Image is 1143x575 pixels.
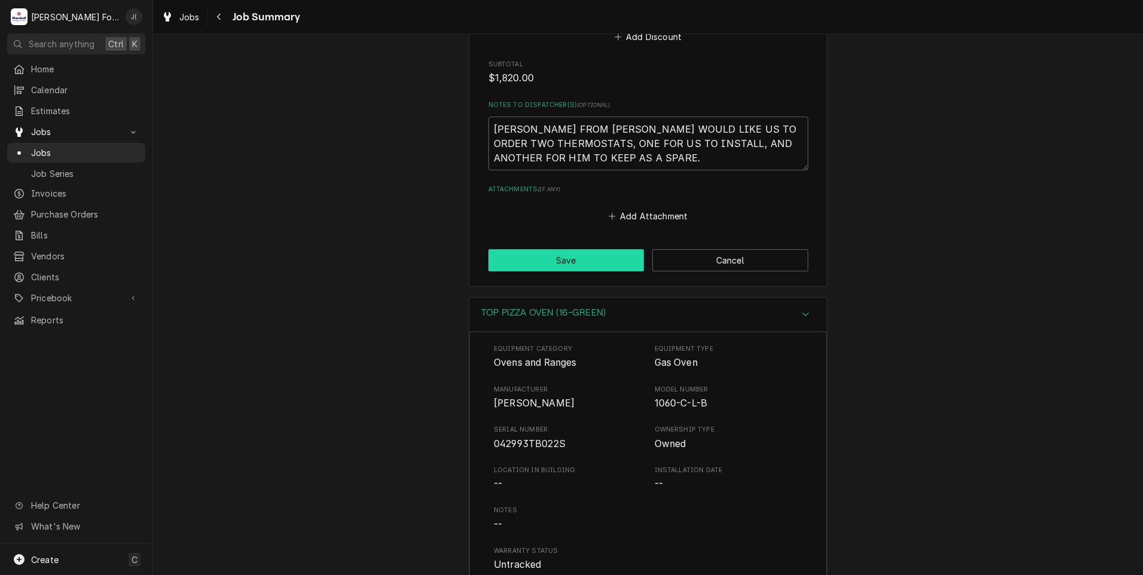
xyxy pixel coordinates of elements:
span: Pricebook [31,292,121,304]
span: Notes [494,518,802,532]
div: Serial Number [494,425,642,451]
a: Clients [7,267,145,287]
span: C [132,553,137,566]
span: Help Center [31,499,138,512]
span: Installation Date [655,466,803,475]
button: Navigate back [210,7,229,26]
div: Ownership Type [655,425,803,451]
span: Gas Oven [655,357,698,368]
span: $1,820.00 [488,72,534,84]
span: Warranty Status [494,558,802,572]
div: Jeff Debigare (109)'s Avatar [126,8,142,25]
div: Equipment Display [494,344,802,572]
a: Reports [7,310,145,330]
span: Equipment Type [655,344,803,354]
span: Model Number [655,396,803,411]
a: Invoices [7,183,145,203]
span: Location in Building [494,477,642,491]
span: Calendar [31,84,139,96]
a: Calendar [7,80,145,100]
span: Invoices [31,187,139,200]
button: Add Discount [612,29,683,45]
h3: TOP PIZZA OVEN (16-GREEN) [481,307,606,319]
span: K [132,38,137,50]
a: Go to Pricebook [7,288,145,308]
span: Jobs [31,126,121,138]
span: What's New [31,520,138,533]
button: Search anythingCtrlK [7,33,145,54]
span: [PERSON_NAME] [494,397,574,409]
span: Location in Building [494,466,642,475]
a: Go to Help Center [7,496,145,515]
div: Marshall Food Equipment Service's Avatar [11,8,27,25]
a: Go to Jobs [7,122,145,142]
span: Notes [494,506,802,515]
button: Cancel [652,249,808,271]
span: Manufacturer [494,396,642,411]
span: Home [31,63,139,75]
div: Equipment Category [494,344,642,370]
span: Job Series [31,167,139,180]
div: Model Number [655,385,803,411]
a: Go to What's New [7,516,145,536]
span: Clients [31,271,139,283]
button: Add Attachment [606,207,690,224]
span: 1060-C-L-B [655,397,708,409]
span: Purchase Orders [31,208,139,221]
span: Bills [31,229,139,241]
span: -- [655,478,663,490]
span: ( optional ) [577,102,610,108]
div: Button Group [488,249,808,271]
div: Subtotal [488,60,808,85]
div: Warranty Status [494,546,802,572]
a: Jobs [7,143,145,163]
span: Search anything [29,38,94,50]
label: Notes to Dispatcher(s) [488,100,808,110]
div: M [11,8,27,25]
span: Serial Number [494,425,642,435]
span: Ovens and Ranges [494,357,577,368]
div: Location in Building [494,466,642,491]
div: Notes to Dispatcher(s) [488,100,808,170]
a: Job Series [7,164,145,183]
label: Attachments [488,185,808,194]
span: Equipment Type [655,356,803,370]
a: Home [7,59,145,79]
span: -- [494,519,502,530]
span: Reports [31,314,139,326]
a: Estimates [7,101,145,121]
span: ( if any ) [537,186,560,192]
span: Equipment Category [494,344,642,354]
div: Accordion Header [469,298,827,332]
span: Ownership Type [655,437,803,451]
div: J( [126,8,142,25]
span: Owned [655,438,686,449]
span: Installation Date [655,477,803,491]
span: Jobs [179,11,200,23]
a: Jobs [157,7,204,27]
span: Jobs [31,146,139,159]
span: Create [31,555,59,565]
span: Manufacturer [494,385,642,394]
div: Button Group Row [488,249,808,271]
span: Vendors [31,250,139,262]
span: Subtotal [488,60,808,69]
span: Equipment Category [494,356,642,370]
button: Save [488,249,644,271]
span: Ownership Type [655,425,803,435]
button: Accordion Details Expand Trigger [469,298,827,332]
a: Bills [7,225,145,245]
a: Vendors [7,246,145,266]
span: 042993TB022S [494,438,566,449]
div: Attachments [488,185,808,224]
span: Job Summary [229,9,301,25]
a: Purchase Orders [7,204,145,224]
textarea: [PERSON_NAME] FROM [PERSON_NAME] WOULD LIKE US TO ORDER TWO THERMOSTATS, ONE FOR US TO INSTALL, A... [488,117,808,170]
div: Installation Date [655,466,803,491]
div: [PERSON_NAME] Food Equipment Service [31,11,119,23]
span: Subtotal [488,71,808,85]
span: Model Number [655,385,803,394]
div: Notes [494,506,802,531]
div: Manufacturer [494,385,642,411]
span: Untracked [494,559,541,570]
